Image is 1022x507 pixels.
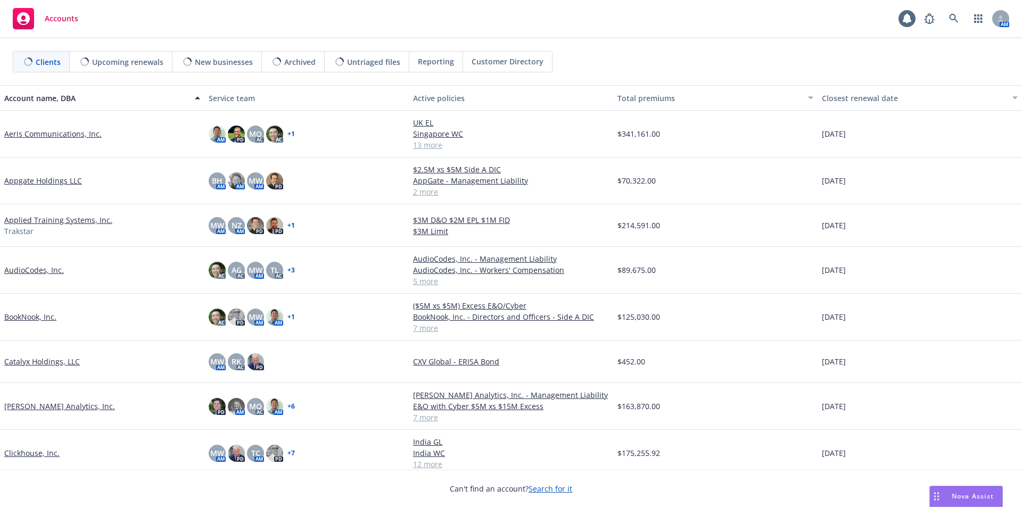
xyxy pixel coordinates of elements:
[347,56,400,68] span: Untriaged files
[617,220,660,231] span: $214,591.00
[413,139,609,151] a: 13 more
[228,309,245,326] img: photo
[952,492,994,501] span: Nova Assist
[210,220,224,231] span: MW
[413,253,609,264] a: AudioCodes, Inc. - Management Liability
[4,401,115,412] a: [PERSON_NAME] Analytics, Inc.
[822,128,846,139] span: [DATE]
[943,8,965,29] a: Search
[450,483,572,494] span: Can't find an account?
[209,262,226,279] img: photo
[617,356,645,367] span: $452.00
[287,403,295,410] a: + 6
[617,128,660,139] span: $341,161.00
[232,356,241,367] span: RK
[413,459,609,470] a: 12 more
[287,222,295,229] a: + 1
[413,447,609,459] a: India WC
[287,314,295,320] a: + 1
[9,4,83,34] a: Accounts
[249,175,262,186] span: MW
[822,264,846,276] span: [DATE]
[209,126,226,143] img: photo
[4,264,64,276] a: AudioCodes, Inc.
[617,175,656,186] span: $70,322.00
[413,436,609,447] a: India GL
[822,311,846,322] span: [DATE]
[228,445,245,462] img: photo
[822,447,846,459] span: [DATE]
[209,309,226,326] img: photo
[4,214,112,226] a: Applied Training Systems, Inc.
[210,356,224,367] span: MW
[249,401,262,412] span: MQ
[287,267,295,273] a: + 3
[822,401,846,412] span: [DATE]
[212,175,222,186] span: BH
[413,322,609,334] a: 7 more
[413,300,609,311] a: ($5M xs $5M) Excess E&O/Cyber
[195,56,253,68] span: New businesses
[968,8,989,29] a: Switch app
[617,311,660,322] span: $125,030.00
[818,85,1022,111] button: Closest renewal date
[822,356,846,367] span: [DATE]
[930,486,943,506] div: Drag to move
[409,85,613,111] button: Active policies
[266,398,283,415] img: photo
[413,276,609,287] a: 5 more
[232,220,242,231] span: NZ
[287,450,295,456] a: + 7
[228,172,245,189] img: photo
[266,309,283,326] img: photo
[4,175,82,186] a: Appgate Holdings LLC
[413,389,609,401] a: [PERSON_NAME] Analytics, Inc. - Management Liability
[413,117,609,128] a: UK EL
[822,175,846,186] span: [DATE]
[287,131,295,137] a: + 1
[45,14,78,23] span: Accounts
[413,226,609,237] a: $3M Limit
[617,401,660,412] span: $163,870.00
[249,264,262,276] span: MW
[4,128,102,139] a: Aeris Communications, Inc.
[228,398,245,415] img: photo
[822,220,846,231] span: [DATE]
[413,164,609,175] a: $2.5M xs $5M Side A DIC
[284,56,316,68] span: Archived
[270,264,279,276] span: TL
[249,128,262,139] span: MQ
[613,85,818,111] button: Total premiums
[822,93,1006,104] div: Closest renewal date
[413,186,609,197] a: 2 more
[617,447,660,459] span: $175,255.92
[529,484,572,494] a: Search for it
[617,93,802,104] div: Total premiums
[4,93,188,104] div: Account name, DBA
[413,412,609,423] a: 7 more
[4,311,56,322] a: BookNook, Inc.
[413,93,609,104] div: Active policies
[247,217,264,234] img: photo
[472,56,543,67] span: Customer Directory
[4,447,60,459] a: Clickhouse, Inc.
[413,214,609,226] a: $3M D&O $2M EPL $1M FID
[247,353,264,370] img: photo
[413,175,609,186] a: AppGate - Management Liability
[413,356,609,367] a: CXV Global - ERISA Bond
[204,85,409,111] button: Service team
[209,398,226,415] img: photo
[919,8,940,29] a: Report a Bug
[92,56,163,68] span: Upcoming renewals
[232,264,242,276] span: AG
[413,311,609,322] a: BookNook, Inc. - Directors and Officers - Side A DIC
[209,93,405,104] div: Service team
[251,447,260,459] span: TC
[228,126,245,143] img: photo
